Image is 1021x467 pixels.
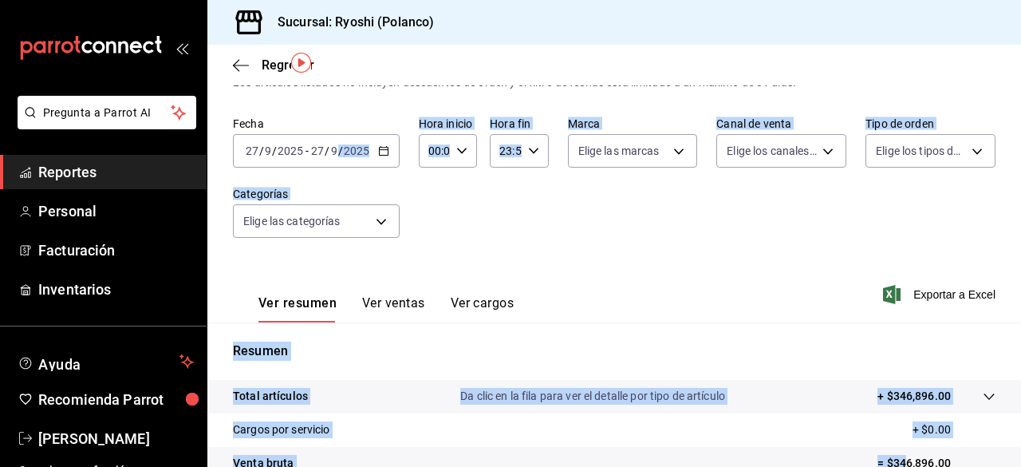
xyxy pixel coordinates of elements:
span: Recomienda Parrot [38,389,194,410]
span: Ayuda [38,352,173,371]
p: Cargos por servicio [233,421,330,438]
label: Hora inicio [419,118,477,129]
span: Elige las marcas [578,143,660,159]
p: + $346,896.00 [877,388,951,405]
button: Ver cargos [451,295,514,323]
label: Hora fin [490,118,548,129]
span: / [259,144,264,157]
label: Canal de venta [716,118,846,129]
img: Tooltip marker [291,53,311,73]
span: Elige los tipos de orden [876,143,966,159]
div: navigation tabs [258,295,514,323]
button: Ver ventas [362,295,425,323]
p: + $0.00 [913,421,995,438]
input: -- [264,144,272,157]
input: -- [245,144,259,157]
label: Tipo de orden [865,118,995,129]
a: Pregunta a Parrot AI [11,116,196,133]
span: / [272,144,277,157]
h3: Sucursal: Ryoshi (Polanco) [265,13,434,32]
button: Exportar a Excel [886,285,995,304]
button: Regresar [233,57,314,73]
input: ---- [343,144,370,157]
span: Personal [38,200,194,222]
span: Reportes [38,161,194,183]
span: [PERSON_NAME] [38,428,194,449]
button: Ver resumen [258,295,337,323]
span: - [306,144,309,157]
input: -- [310,144,325,157]
input: ---- [277,144,304,157]
span: Inventarios [38,279,194,300]
span: / [325,144,329,157]
span: Elige los canales de venta [727,143,817,159]
button: Pregunta a Parrot AI [18,96,196,129]
label: Categorías [233,188,400,200]
input: -- [330,144,338,157]
button: open_drawer_menu [175,42,188,54]
span: Pregunta a Parrot AI [43,105,171,121]
p: Total artículos [233,388,308,405]
label: Marca [568,118,698,129]
span: Regresar [262,57,314,73]
p: Resumen [233,342,995,361]
label: Fecha [233,118,400,129]
p: Da clic en la fila para ver el detalle por tipo de artículo [460,388,725,405]
span: / [338,144,343,157]
span: Elige las categorías [243,213,341,229]
span: Facturación [38,239,194,261]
